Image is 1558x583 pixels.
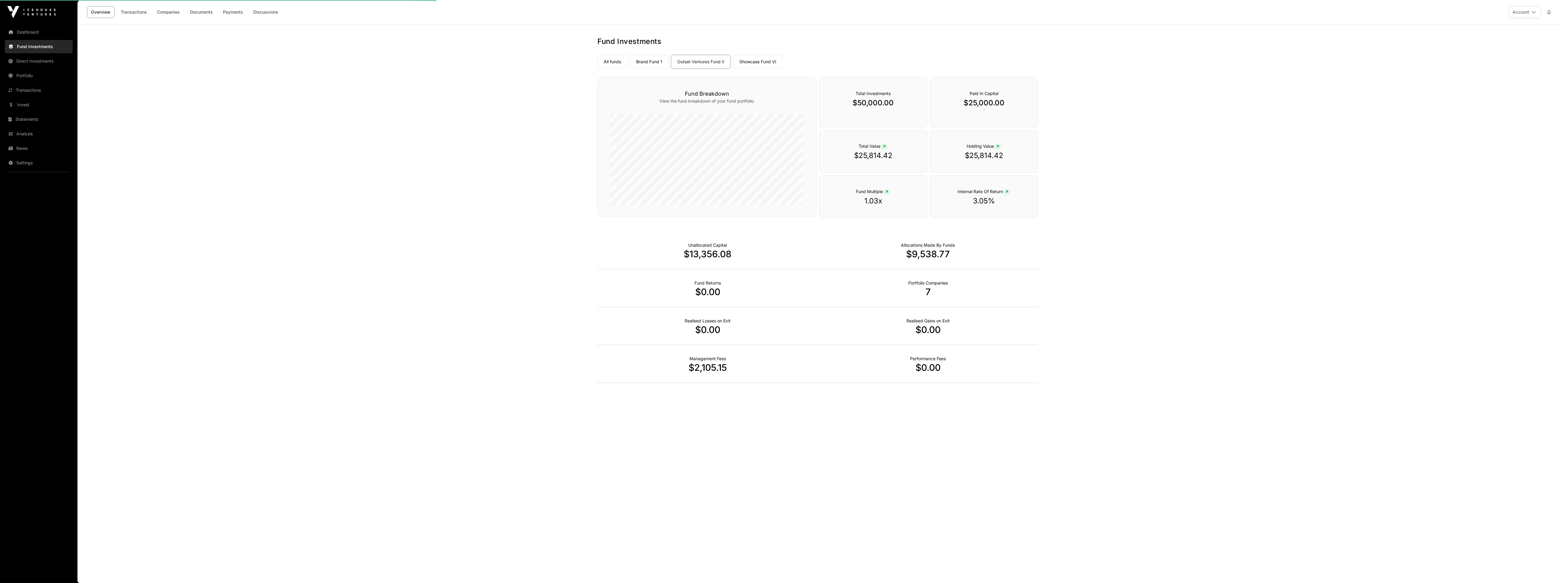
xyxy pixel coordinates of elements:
[831,151,915,160] p: $25,814.42
[5,113,73,126] a: Statements
[856,189,890,194] span: Fund Multiple
[597,249,818,259] p: $13,356.08
[153,6,184,18] a: Companies
[5,98,73,111] a: Invest
[733,55,783,69] a: Showcase Fund VI
[970,91,998,96] span: Paid In Capital
[5,156,73,170] a: Settings
[1509,6,1541,18] button: Account
[908,280,948,286] p: Number of Companies Deployed Into
[5,25,73,39] a: Dashboard
[689,356,726,362] p: Fund Management Fees incurred to date
[901,242,955,248] p: Capital Deployed Into Companies
[942,98,1026,108] p: $25,000.00
[942,196,1026,206] p: 3.05%
[859,143,888,149] span: Total Value
[5,84,73,97] a: Transactions
[856,91,891,96] span: Total Investments
[5,142,73,155] a: News
[818,249,1038,259] p: $9,538.77
[818,286,1038,297] p: 7
[117,6,151,18] a: Transactions
[186,6,217,18] a: Documents
[630,55,669,69] a: Brand Fund 1
[5,54,73,68] a: Direct Investments
[831,196,915,206] p: 1.03x
[831,98,915,108] p: $50,000.00
[910,356,946,362] p: Fund Performance Fees (Carry) incurred to date
[610,98,804,104] p: View the fund breakdown of your fund portfolio.
[219,6,247,18] a: Payments
[685,318,731,324] p: Net Realised on Negative Exits
[5,40,73,53] a: Fund Investments
[695,280,721,286] p: Realised Returns from Funds
[1528,554,1558,583] iframe: Chat Widget
[87,6,114,18] a: Overview
[818,324,1038,335] p: $0.00
[597,37,1038,46] h1: Fund Investments
[5,69,73,82] a: Portfolio
[597,324,818,335] p: $0.00
[5,127,73,140] a: Analysis
[597,286,818,297] p: $0.00
[610,90,804,98] h3: Fund Breakdown
[942,151,1026,160] p: $25,814.42
[906,318,950,324] p: Net Realised on Positive Exits
[671,55,731,69] a: Outset Ventures Fund II
[818,362,1038,373] p: $0.00
[967,143,1001,149] span: Holding Value
[597,55,627,69] a: All funds
[958,189,1011,194] span: Internal Rate Of Return
[7,6,56,18] img: Icehouse Ventures Logo
[249,6,282,18] a: Discussions
[930,77,1038,127] div: `
[688,242,727,248] p: Cash not yet allocated
[597,362,818,373] p: $2,105.15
